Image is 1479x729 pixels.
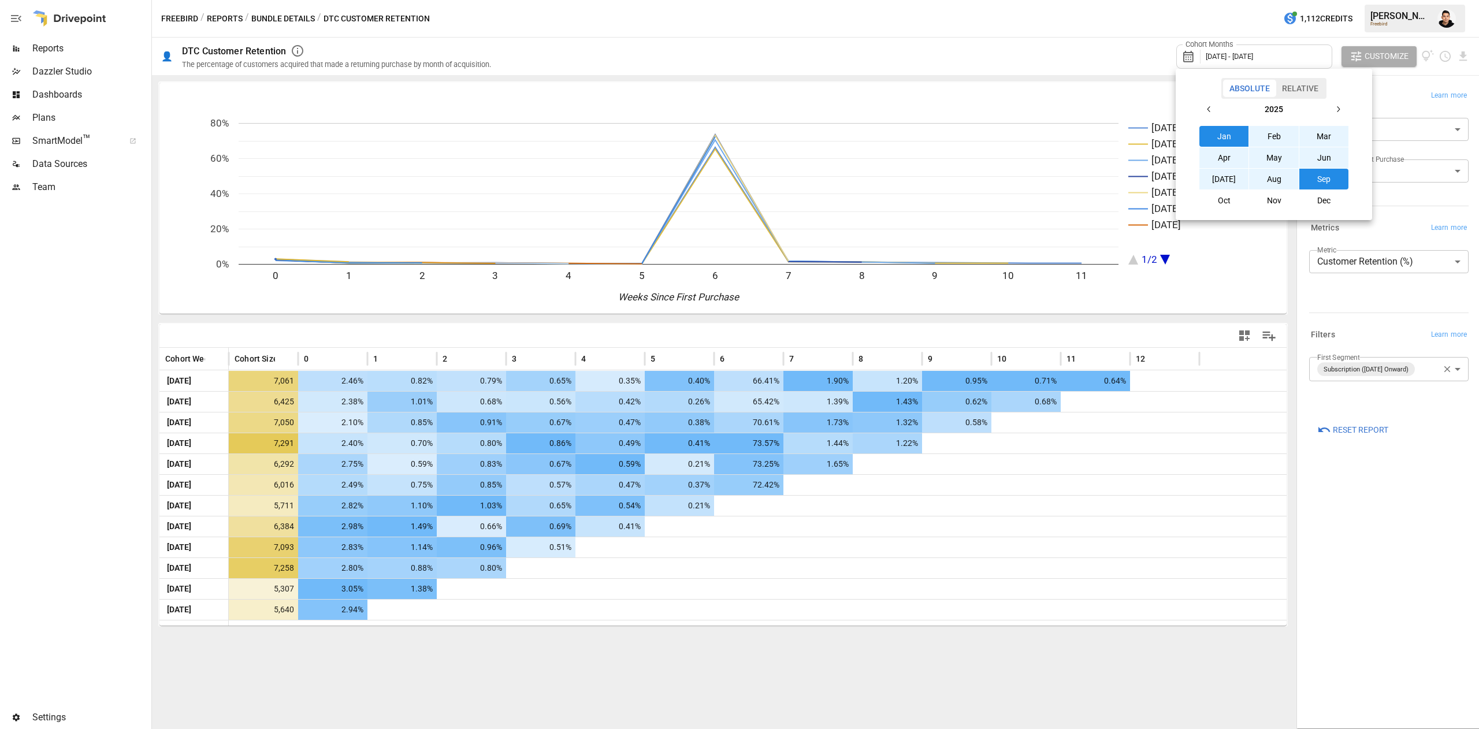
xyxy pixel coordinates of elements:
button: Oct [1199,190,1249,211]
button: May [1249,147,1299,168]
button: [DATE] [1199,169,1249,189]
button: Feb [1249,126,1299,147]
button: Relative [1276,80,1325,97]
button: Absolute [1223,80,1276,97]
button: Apr [1199,147,1249,168]
button: Sep [1299,169,1349,189]
button: Aug [1249,169,1299,189]
button: Mar [1299,126,1349,147]
button: Nov [1249,190,1299,211]
button: Jun [1299,147,1349,168]
button: 2025 [1220,99,1328,120]
button: Dec [1299,190,1349,211]
button: Jan [1199,126,1249,147]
